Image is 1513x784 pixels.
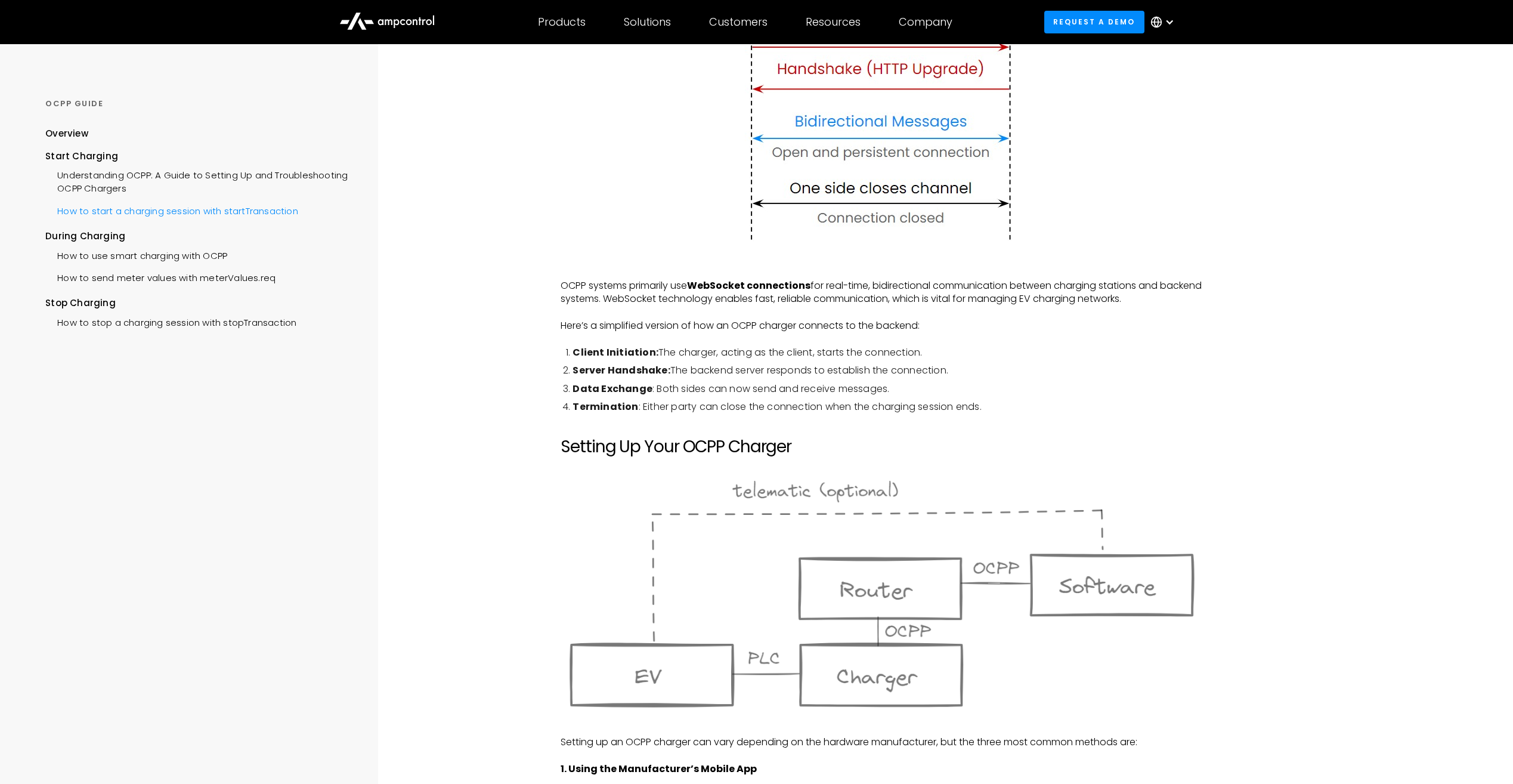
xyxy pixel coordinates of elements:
div: Company [899,16,952,29]
p: ‍ [561,332,1202,345]
div: Products [538,16,586,29]
p: ‍ [561,749,1202,762]
div: Overview [45,127,88,140]
p: Setting up an OCPP charger can vary depending on the hardware manufacturer, but the three most co... [561,736,1202,749]
strong: Termination [573,400,638,413]
div: Resources [806,16,861,29]
p: ‍ [561,306,1202,319]
div: Solutions [624,16,671,29]
strong: Client Initiation: [573,345,658,359]
div: Customers [709,16,768,29]
li: : Either party can close the connection when the charging session ends. [573,400,1202,413]
h2: Setting Up Your OCPP Charger [561,437,1202,457]
li: : Both sides can now send and receive messages. [573,382,1202,396]
p: Here’s a simplified version of how an OCPP charger connects to the backend: [561,319,1202,332]
div: OCPP GUIDE [45,98,348,109]
img: OCPP connection for chargers [561,470,1202,716]
a: How to start a charging session with startTransaction [45,199,298,221]
a: Request a demo [1044,11,1144,33]
div: Start Charging [45,150,348,163]
p: ‍ [561,722,1202,735]
p: ‍ [561,424,1202,437]
a: Understanding OCPP: A Guide to Setting Up and Troubleshooting OCPP Chargers [45,163,348,199]
a: How to send meter values with meterValues.req [45,266,276,288]
strong: Server Handshake: [573,363,670,377]
li: The backend server responds to establish the connection. [573,364,1202,377]
a: Overview [45,127,88,149]
strong: WebSocket connections [687,279,810,292]
a: How to stop a charging session with stopTransaction [45,310,296,332]
p: ‍ [561,457,1202,470]
a: How to use smart charging with OCPP [45,243,227,266]
strong: 1. Using the Manufacturer’s Mobile App [561,762,757,776]
li: The charger, acting as the client, starts the connection. [573,346,1202,359]
div: Stop Charging [45,297,348,310]
p: ‍ [561,266,1202,279]
div: During Charging [45,230,348,243]
p: OCPP systems primarily use for real-time, bidirectional communication between charging stations a... [561,279,1202,306]
strong: Data Exchange [573,382,652,396]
